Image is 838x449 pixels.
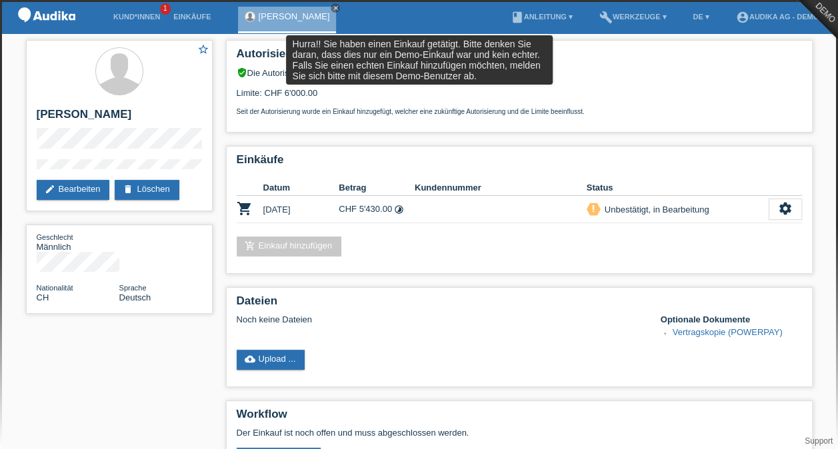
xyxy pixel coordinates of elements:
a: editBearbeiten [37,180,110,200]
h4: Optionale Dokumente [661,314,802,324]
span: Deutsch [119,292,151,302]
a: Einkäufe [167,13,217,21]
i: close [332,5,339,11]
td: CHF 5'430.00 [339,196,415,223]
a: Kund*innen [107,13,167,21]
p: Seit der Autorisierung wurde ein Einkauf hinzugefügt, welcher eine zukünftige Autorisierung und d... [237,108,802,115]
i: cloud_upload [245,354,255,364]
span: Schweiz [37,292,49,302]
i: settings [778,201,793,216]
i: priority_high [589,204,598,213]
i: Fixe Raten (12 Raten) [394,205,404,215]
th: Status [587,180,769,196]
th: Kundennummer [415,180,587,196]
span: 1 [160,3,171,15]
a: bookAnleitung ▾ [504,13,579,21]
i: POSP00028429 [237,201,253,217]
h2: Dateien [237,294,802,314]
div: Limite: CHF 6'000.00 [237,78,802,115]
a: add_shopping_cartEinkauf hinzufügen [237,236,342,256]
th: Datum [263,180,339,196]
i: delete [123,184,133,195]
p: Der Einkauf ist noch offen und muss abgeschlossen werden. [237,428,802,438]
td: [DATE] [263,196,339,223]
a: Vertragskopie (POWERPAY) [673,327,783,337]
h2: Workflow [237,408,802,428]
a: cloud_uploadUpload ... [237,350,305,370]
a: POS — MF Group [13,26,80,36]
div: Unbestätigt, in Bearbeitung [601,203,709,217]
span: Sprache [119,284,147,292]
h2: Einkäufe [237,153,802,173]
span: Nationalität [37,284,73,292]
i: build [599,11,613,24]
a: DE ▾ [686,13,715,21]
span: Geschlecht [37,233,73,241]
i: edit [45,184,55,195]
i: account_circle [736,11,749,24]
i: add_shopping_cart [245,240,255,251]
a: buildWerkzeuge ▾ [593,13,673,21]
a: close [331,3,340,13]
div: Noch keine Dateien [237,314,644,324]
a: Support [805,436,833,446]
h2: [PERSON_NAME] [37,108,202,128]
th: Betrag [339,180,415,196]
a: account_circleAudika AG - Demo ▾ [729,13,831,21]
a: deleteLöschen [115,180,179,200]
div: Hurra!! Sie haben einen Einkauf getätigt. Bitte denken Sie daran, dass dies nur ein Demo-Einkauf ... [286,35,553,85]
a: [PERSON_NAME] [259,11,330,21]
i: book [511,11,524,24]
div: Männlich [37,232,119,252]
